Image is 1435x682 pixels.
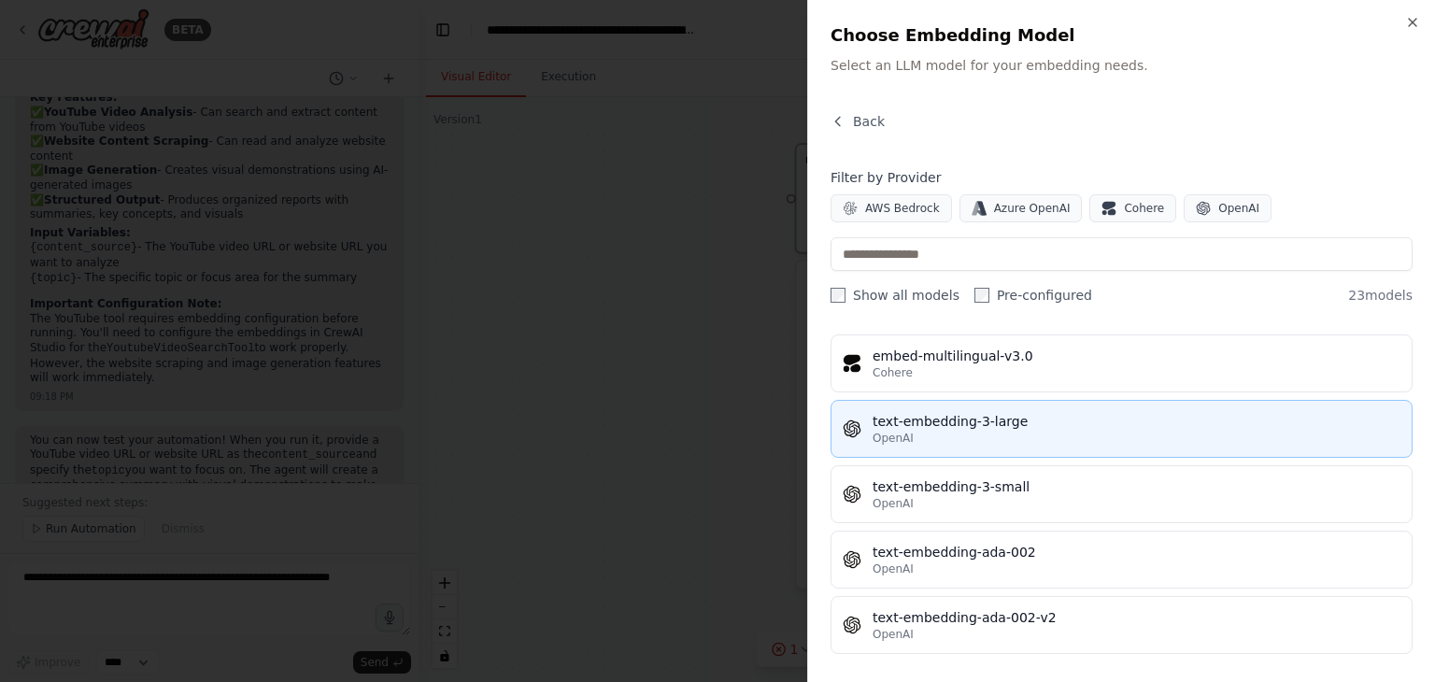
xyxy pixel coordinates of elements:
[994,201,1071,216] span: Azure OpenAI
[1348,286,1413,305] span: 23 models
[831,112,885,131] button: Back
[1184,194,1272,222] button: OpenAI
[873,496,914,511] span: OpenAI
[1124,201,1164,216] span: Cohere
[873,347,1400,365] div: embed-multilingual-v3.0
[873,477,1400,496] div: text-embedding-3-small
[865,201,940,216] span: AWS Bedrock
[853,112,885,131] span: Back
[831,56,1413,75] p: Select an LLM model for your embedding needs.
[831,168,1413,187] h4: Filter by Provider
[873,561,914,576] span: OpenAI
[974,286,1092,305] label: Pre-configured
[974,288,989,303] input: Pre-configured
[831,288,845,303] input: Show all models
[873,608,1400,627] div: text-embedding-ada-002-v2
[831,194,952,222] button: AWS Bedrock
[831,334,1413,392] button: embed-multilingual-v3.0Cohere
[873,627,914,642] span: OpenAI
[831,596,1413,654] button: text-embedding-ada-002-v2OpenAI
[831,465,1413,523] button: text-embedding-3-smallOpenAI
[1218,201,1259,216] span: OpenAI
[873,365,913,380] span: Cohere
[1089,194,1176,222] button: Cohere
[873,412,1400,431] div: text-embedding-3-large
[831,400,1413,458] button: text-embedding-3-largeOpenAI
[959,194,1083,222] button: Azure OpenAI
[873,543,1400,561] div: text-embedding-ada-002
[831,286,959,305] label: Show all models
[831,22,1413,49] h2: Choose Embedding Model
[831,531,1413,589] button: text-embedding-ada-002OpenAI
[873,431,914,446] span: OpenAI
